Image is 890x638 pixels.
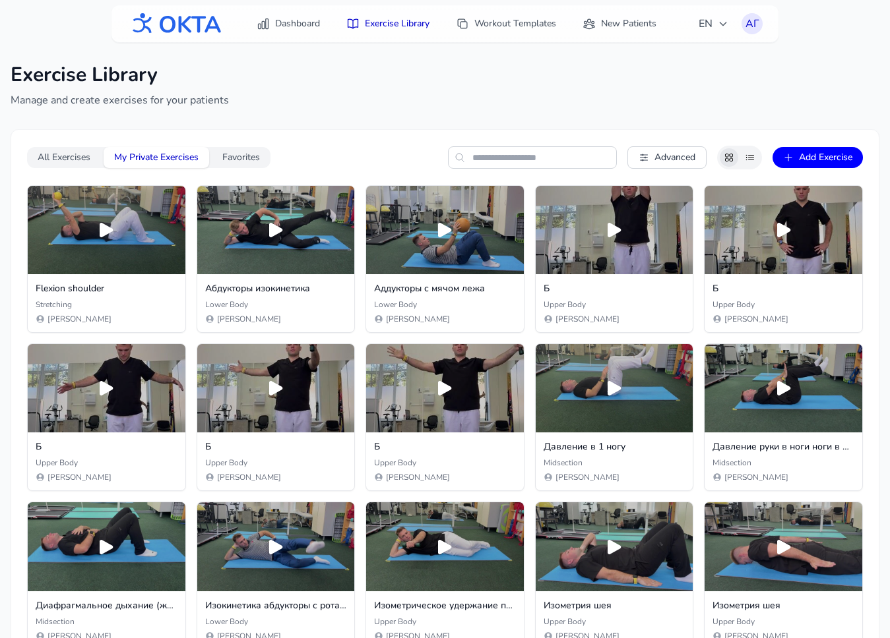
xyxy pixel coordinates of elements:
[544,440,685,453] h3: Давление в 1 ногу
[386,472,450,482] span: [PERSON_NAME]
[713,440,854,453] h3: Давление руки в ноги ноги в руки
[127,7,222,41] img: OKTA logo
[205,282,347,295] h3: Абдукторы изокинетика
[448,12,564,36] a: Workout Templates
[556,472,620,482] span: [PERSON_NAME]
[575,12,664,36] a: New Patients
[544,616,586,627] span: Upper Body
[212,147,270,168] button: Favorites
[742,13,763,34] button: АГ
[36,616,75,627] span: Midsection
[691,11,736,37] button: EN
[627,146,707,169] button: Advanced
[217,472,281,482] span: [PERSON_NAME]
[205,457,247,468] span: Upper Body
[36,299,72,310] span: Stretching
[374,299,417,310] span: Lower Body
[699,16,728,32] span: EN
[386,314,450,324] span: [PERSON_NAME]
[544,299,586,310] span: Upper Body
[713,616,755,627] span: Upper Body
[338,12,437,36] a: Exercise Library
[374,440,516,453] h3: Б
[544,282,685,295] h3: Б
[374,599,516,612] h3: Изометрическое удержание плеча на боку
[36,599,177,612] h3: Диафрагмальное дыхание (животом)
[217,314,281,324] span: [PERSON_NAME]
[374,457,416,468] span: Upper Body
[374,616,416,627] span: Upper Body
[27,147,101,168] button: All Exercises
[48,314,111,324] span: [PERSON_NAME]
[205,616,248,627] span: Lower Body
[249,12,328,36] a: Dashboard
[36,440,177,453] h3: Б
[713,457,751,468] span: Midsection
[544,599,685,612] h3: Изометрия шея
[556,314,620,324] span: [PERSON_NAME]
[11,63,879,87] h1: Exercise Library
[773,147,863,168] button: Add Exercise
[48,472,111,482] span: [PERSON_NAME]
[36,282,177,295] h3: Flexion shoulder
[713,282,854,295] h3: Б
[544,457,583,468] span: Midsection
[654,151,695,164] span: Advanced
[104,147,209,168] button: My Private Exercises
[205,599,347,612] h3: Изокинетика абдукторы с ротацией
[724,314,788,324] span: [PERSON_NAME]
[713,599,854,612] h3: Изометрия шея
[36,457,78,468] span: Upper Body
[713,299,755,310] span: Upper Body
[374,282,516,295] h3: Аддукторы с мячом лежа
[11,92,879,108] p: Manage and create exercises for your patients
[724,472,788,482] span: [PERSON_NAME]
[205,440,347,453] h3: Б
[205,299,248,310] span: Lower Body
